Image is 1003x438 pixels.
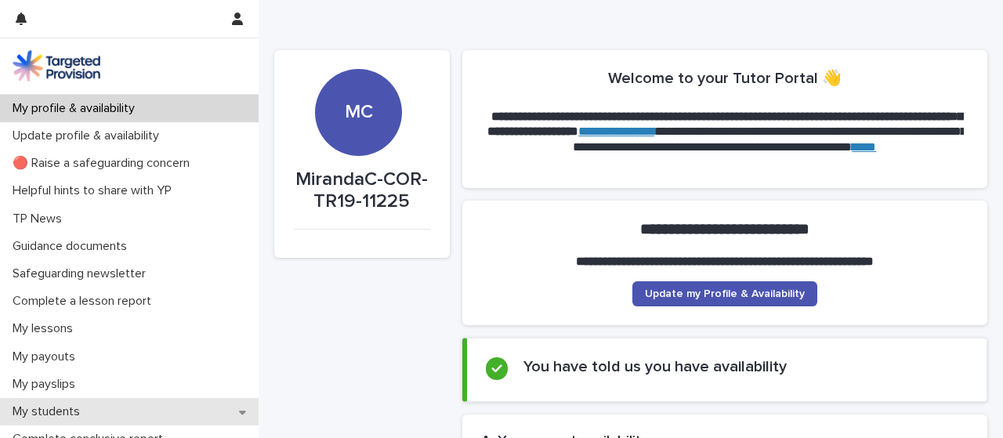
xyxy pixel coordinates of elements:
[6,156,202,171] p: 🔴 Raise a safeguarding concern
[13,50,100,81] img: M5nRWzHhSzIhMunXDL62
[523,357,787,376] h2: You have told us you have availability
[645,288,805,299] span: Update my Profile & Availability
[6,321,85,336] p: My lessons
[6,239,139,254] p: Guidance documents
[6,404,92,419] p: My students
[6,129,172,143] p: Update profile & availability
[6,183,184,198] p: Helpful hints to share with YP
[6,212,74,226] p: TP News
[315,14,402,123] div: MC
[293,168,431,214] p: MirandaC-COR-TR19-11225
[6,377,88,392] p: My payslips
[608,69,842,88] h2: Welcome to your Tutor Portal 👋
[632,281,817,306] a: Update my Profile & Availability
[6,294,164,309] p: Complete a lesson report
[6,101,147,116] p: My profile & availability
[6,349,88,364] p: My payouts
[6,266,158,281] p: Safeguarding newsletter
